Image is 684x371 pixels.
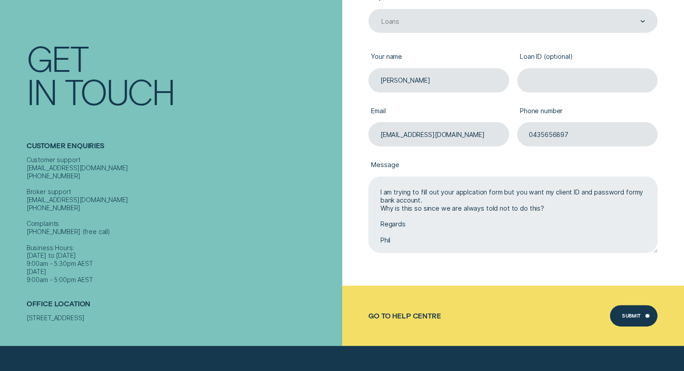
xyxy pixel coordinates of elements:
[27,40,338,107] h1: Get In Touch
[27,40,88,74] div: Get
[368,100,509,122] label: Email
[368,312,441,320] a: Go to Help Centre
[368,177,657,253] textarea: I am trying to fill out your applcation form but you want my client ID and password formy bank ac...
[27,300,338,314] h2: Office Location
[517,100,658,122] label: Phone number
[368,154,657,176] label: Message
[27,314,338,322] div: [STREET_ADDRESS]
[65,74,174,107] div: Touch
[517,46,658,68] label: Loan ID (optional)
[381,18,399,26] div: Loans
[27,74,57,107] div: In
[27,156,338,284] div: Customer support [EMAIL_ADDRESS][DOMAIN_NAME] [PHONE_NUMBER] Broker support [EMAIL_ADDRESS][DOMAI...
[27,141,338,156] h2: Customer Enquiries
[368,46,509,68] label: Your name
[610,305,658,327] button: Submit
